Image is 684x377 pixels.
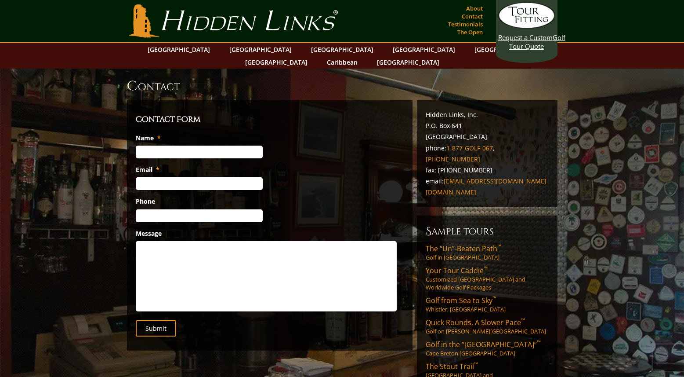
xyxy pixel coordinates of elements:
[498,2,555,51] a: Request a CustomGolf Tour Quote
[136,230,162,238] label: Message
[225,43,296,56] a: [GEOGRAPHIC_DATA]
[241,56,312,69] a: [GEOGRAPHIC_DATA]
[426,340,541,349] span: Golf in the “[GEOGRAPHIC_DATA]”
[426,266,549,291] a: Your Tour Caddie™Customized [GEOGRAPHIC_DATA] and Worldwide Golf Packages
[426,188,476,196] a: [DOMAIN_NAME]
[497,243,501,250] sup: ™
[521,317,525,324] sup: ™
[492,295,496,302] sup: ™
[498,33,553,42] span: Request a Custom
[470,43,541,56] a: [GEOGRAPHIC_DATA]
[426,296,496,305] span: Golf from Sea to Sky
[474,361,478,368] sup: ™
[426,244,549,261] a: The “Un”-Beaten Path™Golf in [GEOGRAPHIC_DATA]
[426,109,549,198] p: Hidden Links, Inc. P.O. Box 641 [GEOGRAPHIC_DATA] phone: , fax: [PHONE_NUMBER] email:
[373,56,444,69] a: [GEOGRAPHIC_DATA]
[426,340,549,357] a: Golf in the “[GEOGRAPHIC_DATA]”™Cape Breton [GEOGRAPHIC_DATA]
[464,2,485,15] a: About
[136,113,404,126] h3: Contact Form
[136,166,159,174] label: Email
[426,318,549,335] a: Quick Rounds, A Slower Pace™Golf on [PERSON_NAME][GEOGRAPHIC_DATA]
[484,265,488,272] sup: ™
[136,320,176,337] input: Submit
[446,144,493,152] a: 1-877-GOLF-067
[455,26,485,38] a: The Open
[426,224,549,238] h6: Sample Tours
[426,296,549,313] a: Golf from Sea to Sky™Whistler, [GEOGRAPHIC_DATA]
[446,18,485,30] a: Testimonials
[322,56,362,69] a: Caribbean
[388,43,460,56] a: [GEOGRAPHIC_DATA]
[426,244,501,253] span: The “Un”-Beaten Path
[537,339,541,346] sup: ™
[136,134,161,142] label: Name
[426,318,525,327] span: Quick Rounds, A Slower Pace
[307,43,378,56] a: [GEOGRAPHIC_DATA]
[143,43,214,56] a: [GEOGRAPHIC_DATA]
[444,177,546,185] a: [EMAIL_ADDRESS][DOMAIN_NAME]
[426,362,478,371] span: The Stout Trail
[136,198,155,205] label: Phone
[426,155,480,163] a: [PHONE_NUMBER]
[426,266,488,275] span: Your Tour Caddie
[460,10,485,22] a: Contact
[127,77,557,95] h1: Contact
